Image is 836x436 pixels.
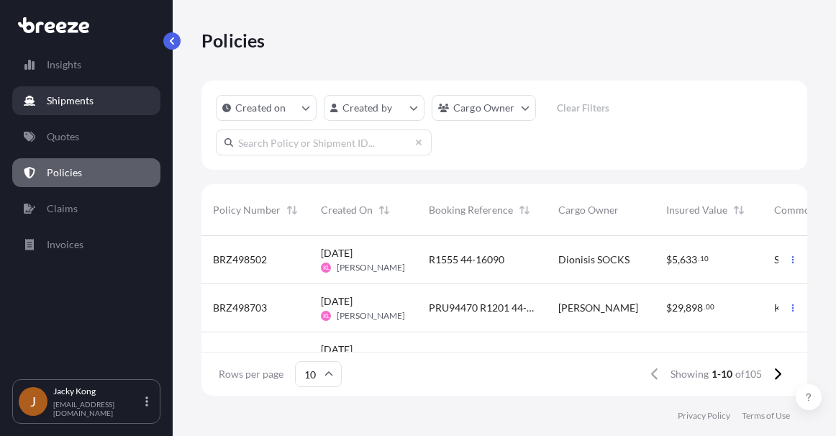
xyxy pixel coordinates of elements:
[706,304,714,309] span: 00
[235,101,286,115] p: Created on
[666,351,672,361] span: $
[543,96,624,119] button: Clear Filters
[216,95,317,121] button: createdOn Filter options
[558,349,638,363] span: [PERSON_NAME]
[557,101,609,115] p: Clear Filters
[216,130,432,155] input: Search Policy or Shipment ID...
[453,101,515,115] p: Cargo Owner
[558,253,630,267] span: Dionisis SOCKS
[666,303,672,313] span: $
[671,367,709,381] span: Showing
[12,122,160,151] a: Quotes
[686,351,703,361] span: 822
[12,194,160,223] a: Claims
[321,246,353,260] span: [DATE]
[516,201,533,219] button: Sort
[219,367,283,381] span: Rows per page
[321,203,373,217] span: Created On
[774,203,827,217] span: Commodity
[730,201,748,219] button: Sort
[672,303,683,313] span: 29
[323,260,330,275] span: KL
[342,101,393,115] p: Created by
[323,309,330,323] span: KL
[683,303,686,313] span: ,
[558,301,638,315] span: [PERSON_NAME]
[735,367,762,381] span: of 105
[376,201,393,219] button: Sort
[678,410,730,422] a: Privacy Policy
[429,349,437,363] span: —
[672,255,678,265] span: 5
[213,253,267,267] span: BRZ498502
[12,86,160,115] a: Shipments
[47,130,79,144] p: Quotes
[324,95,424,121] button: createdBy Filter options
[213,301,267,315] span: BRZ498703
[47,165,82,180] p: Policies
[704,304,705,309] span: .
[686,303,703,313] span: 898
[558,203,619,217] span: Cargo Owner
[53,400,142,417] p: [EMAIL_ADDRESS][DOMAIN_NAME]
[201,29,265,52] p: Policies
[47,94,94,108] p: Shipments
[712,367,732,381] span: 1-10
[337,310,405,322] span: [PERSON_NAME]
[666,203,727,217] span: Insured Value
[680,255,697,265] span: 633
[12,230,160,259] a: Invoices
[683,351,686,361] span: ,
[213,203,281,217] span: Policy Number
[774,253,799,267] span: Socks
[213,349,267,363] span: BRZ499077
[672,351,683,361] span: 18
[47,237,83,252] p: Invoices
[698,256,699,261] span: .
[53,386,142,397] p: Jacky Kong
[700,256,709,261] span: 10
[47,58,81,72] p: Insights
[47,201,78,216] p: Claims
[12,158,160,187] a: Policies
[283,201,301,219] button: Sort
[678,255,680,265] span: ,
[432,95,536,121] button: cargoOwner Filter options
[12,50,160,79] a: Insights
[742,410,790,422] a: Terms of Use
[30,394,36,409] span: J
[429,253,504,267] span: R1555 44-16090
[429,203,513,217] span: Booking Reference
[321,294,353,309] span: [DATE]
[429,301,535,315] span: PRU94470 R1201 44-15918
[337,262,405,273] span: [PERSON_NAME]
[666,255,672,265] span: $
[321,342,353,357] span: [DATE]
